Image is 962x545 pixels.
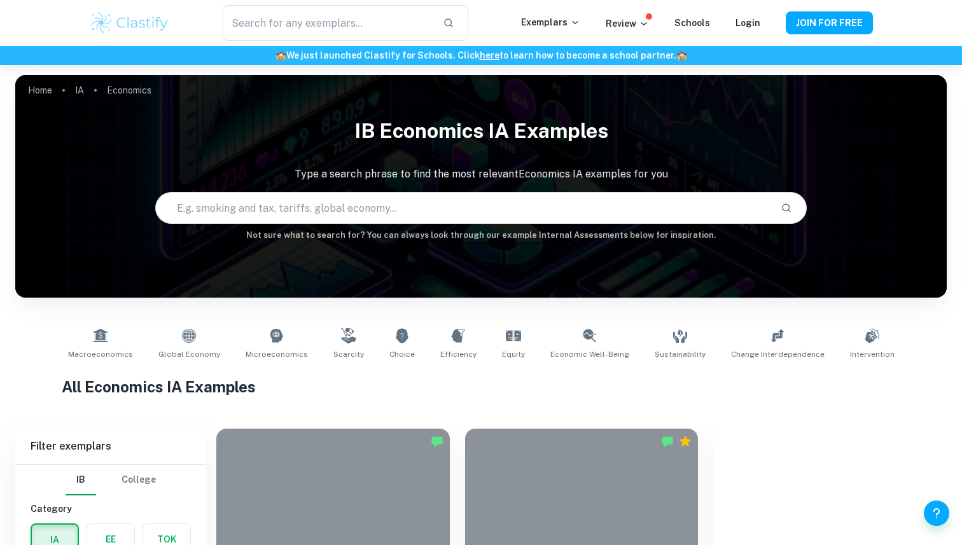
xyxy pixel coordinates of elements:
h1: All Economics IA Examples [62,375,900,398]
h6: Filter exemplars [15,429,206,464]
img: Marked [431,435,443,448]
span: Change Interdependence [731,348,825,360]
p: Review [606,17,649,31]
button: IB [66,465,96,495]
span: Macroeconomics [68,348,133,360]
span: Choice [389,348,415,360]
h6: Category [31,502,191,516]
img: Clastify logo [89,10,170,36]
span: Intervention [850,348,895,360]
span: Efficiency [440,348,477,360]
button: Help and Feedback [924,500,949,526]
img: Marked [661,435,674,448]
p: Exemplars [521,15,580,29]
div: Premium [679,435,692,448]
span: Microeconomics [246,348,308,360]
input: Search for any exemplars... [223,5,433,41]
p: Economics [107,83,151,97]
input: E.g. smoking and tax, tariffs, global economy... [156,190,771,226]
a: here [480,50,499,60]
p: Type a search phrase to find the most relevant Economics IA examples for you [15,167,947,182]
a: Schools [674,18,710,28]
span: Scarcity [333,348,364,360]
a: IA [75,81,84,99]
span: 🏫 [275,50,286,60]
button: Search [776,197,797,219]
span: Economic Well-Being [550,348,629,360]
a: Login [735,18,760,28]
h6: We just launched Clastify for Schools. Click to learn how to become a school partner. [3,48,959,62]
div: Filter type choice [66,465,156,495]
span: 🏫 [676,50,687,60]
span: Equity [502,348,525,360]
h1: IB Economics IA examples [15,111,947,151]
button: College [122,465,156,495]
span: Global Economy [158,348,220,360]
a: Home [28,81,52,99]
span: Sustainability [655,348,706,360]
h6: Not sure what to search for? You can always look through our example Internal Assessments below f... [15,229,947,242]
button: JOIN FOR FREE [786,11,873,34]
